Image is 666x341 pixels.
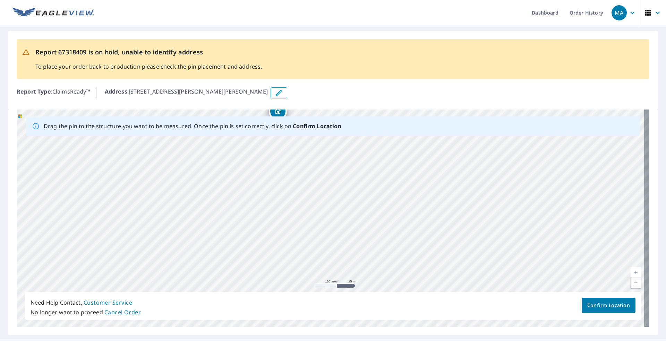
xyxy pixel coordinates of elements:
p: To place your order back to production please check the pin placement and address. [35,62,262,71]
button: Customer Service [84,298,132,307]
p: Report 67318409 is on hold, unable to identify address [35,47,262,57]
b: Address [105,88,127,95]
a: Current Level 18, Zoom In [631,267,641,278]
img: EV Logo [12,8,94,18]
p: No longer want to proceed [31,307,141,317]
div: Dropped pin, building 1, Residential property, 688 Lynn Camp Church Rd Corbin, KY 40701 [269,102,287,124]
p: : ClaimsReady™ [17,87,91,98]
span: Confirm Location [587,301,630,310]
div: MA [612,5,627,20]
b: Confirm Location [293,122,341,130]
button: Confirm Location [582,298,635,313]
p: : [STREET_ADDRESS][PERSON_NAME][PERSON_NAME] [105,87,268,98]
p: Need Help Contact, [31,298,141,307]
p: Drag the pin to the structure you want to be measured. Once the pin is set correctly, click on [44,122,341,130]
b: Report Type [17,88,51,95]
a: Current Level 18, Zoom Out [631,278,641,288]
button: Cancel Order [104,307,141,317]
